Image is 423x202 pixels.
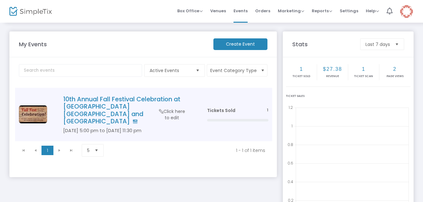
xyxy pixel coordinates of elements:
[393,39,401,50] button: Select
[210,3,226,19] span: Venues
[286,94,410,98] div: Ticket Sales
[288,160,293,166] text: 0.6
[207,107,235,114] span: Tickets Sold
[318,66,347,72] h2: $27.38
[291,123,293,129] text: 1
[366,8,379,14] span: Help
[312,8,332,14] span: Reports
[349,66,378,72] h2: 1
[267,107,268,113] span: 1
[289,40,357,48] m-panel-title: Stats
[213,38,267,50] m-button: Create Event
[207,64,267,76] button: Event Category Type
[15,88,272,141] div: Data table
[150,67,191,74] span: Active Events
[16,40,210,48] m-panel-title: My Events
[177,8,203,14] span: Box Office
[380,74,410,79] p: Page Views
[19,64,142,77] input: Search events
[87,147,90,154] span: 5
[340,3,358,19] span: Settings
[288,142,293,147] text: 0.8
[288,105,293,110] text: 1.2
[255,3,270,19] span: Orders
[92,144,101,156] button: Select
[349,74,378,79] p: Ticket Scan
[19,105,47,123] img: Cropfortix.jpg
[193,65,202,76] button: Select
[288,179,293,184] text: 0.4
[63,96,188,125] h4: 10th Annual Fall Festival Celebration at [GEOGRAPHIC_DATA] [GEOGRAPHIC_DATA] and [GEOGRAPHIC_DATA]
[380,66,410,72] h2: 2
[287,66,316,72] h2: 1
[157,108,187,121] span: Click here to edit
[287,74,316,79] p: Ticket sold
[41,146,53,155] span: Page 1
[115,147,265,154] kendo-pager-info: 1 - 1 of 1 items
[278,8,304,14] span: Marketing
[318,74,347,79] p: Revenue
[233,3,248,19] span: Events
[365,41,390,48] span: Last 7 days
[63,128,188,133] h5: [DATE] 5:00 pm to [DATE] 11:30 pm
